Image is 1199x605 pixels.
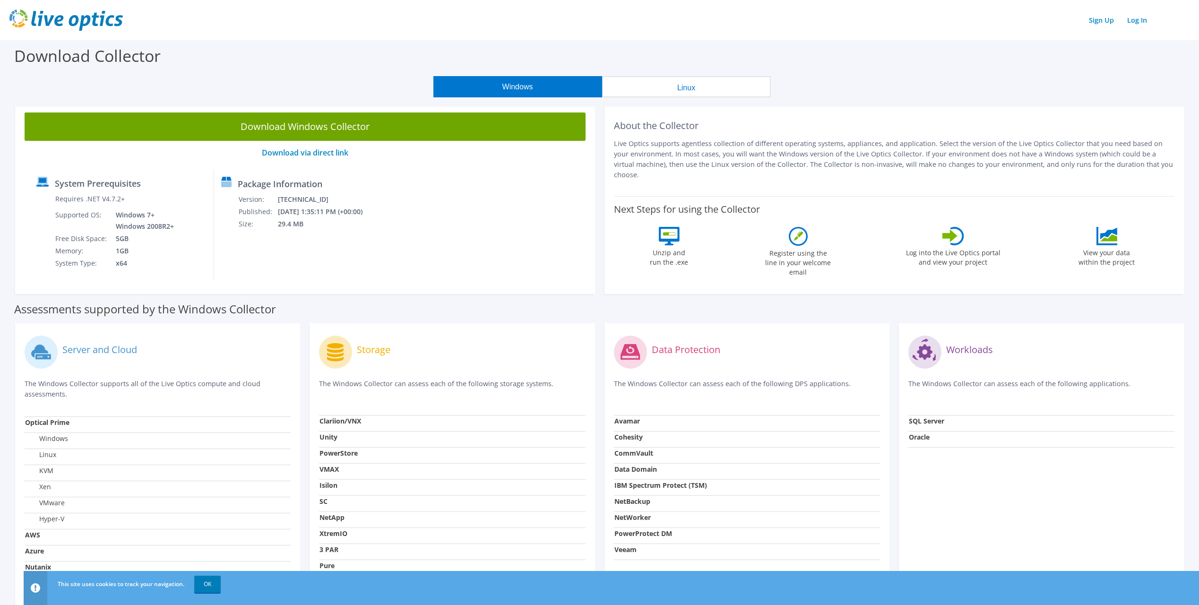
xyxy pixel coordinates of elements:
strong: Azure [25,546,44,555]
strong: Avamar [614,416,640,425]
label: Linux [25,450,56,459]
label: VMware [25,498,65,508]
strong: Cohesity [614,432,643,441]
label: Download Collector [14,45,161,67]
strong: NetApp [319,513,345,522]
td: System Type: [55,257,109,269]
strong: Data Domain [614,465,657,474]
label: Data Protection [652,345,720,354]
label: KVM [25,466,53,475]
a: Download via direct link [262,147,348,158]
strong: Optical Prime [25,418,69,427]
td: Size: [238,218,277,230]
a: Log In [1122,13,1152,27]
label: Next Steps for using the Collector [614,204,760,215]
label: Unzip and run the .exe [647,245,691,267]
label: Requires .NET V4.7.2+ [55,194,125,204]
a: OK [194,576,221,593]
td: 29.4 MB [277,218,375,230]
td: Windows 7+ Windows 2008R2+ [109,209,176,233]
label: Package Information [238,179,322,189]
strong: NetWorker [614,513,651,522]
p: The Windows Collector can assess each of the following applications. [908,379,1174,398]
h2: About the Collector [614,120,1175,131]
strong: CommVault [614,449,653,458]
td: 5GB [109,233,176,245]
label: Assessments supported by the Windows Collector [14,304,276,314]
strong: SC [319,497,328,506]
strong: Pure [319,561,335,570]
strong: NetBackup [614,497,650,506]
label: Xen [25,482,51,492]
strong: 3 PAR [319,545,338,554]
strong: Nutanix [25,562,51,571]
strong: Isilon [319,481,337,490]
strong: PowerStore [319,449,358,458]
label: Windows [25,434,68,443]
p: Live Optics supports agentless collection of different operating systems, appliances, and applica... [614,138,1175,180]
strong: Unity [319,432,337,441]
a: Download Windows Collector [25,112,586,141]
a: Sign Up [1084,13,1119,27]
strong: AWS [25,530,40,539]
td: x64 [109,257,176,269]
strong: Clariion/VNX [319,416,361,425]
td: Published: [238,206,277,218]
label: System Prerequisites [55,179,141,188]
td: Supported OS: [55,209,109,233]
td: [DATE] 1:35:11 PM (+00:00) [277,206,375,218]
span: This site uses cookies to track your navigation. [58,580,184,588]
label: Workloads [946,345,993,354]
td: Memory: [55,245,109,257]
img: live_optics_svg.svg [9,9,123,31]
label: Server and Cloud [62,345,137,354]
label: Register using the line in your welcome email [763,246,834,277]
label: Log into the Live Optics portal and view your project [906,245,1001,267]
button: Linux [602,76,771,97]
strong: IBM Spectrum Protect (TSM) [614,481,707,490]
td: Version: [238,193,277,206]
td: [TECHNICAL_ID] [277,193,375,206]
td: Free Disk Space: [55,233,109,245]
strong: SQL Server [909,416,944,425]
label: View your data within the project [1073,245,1141,267]
strong: XtremIO [319,529,347,538]
strong: PowerProtect DM [614,529,672,538]
strong: Veeam [614,545,637,554]
strong: Oracle [909,432,930,441]
td: 1GB [109,245,176,257]
p: The Windows Collector can assess each of the following storage systems. [319,379,585,398]
strong: VMAX [319,465,339,474]
p: The Windows Collector supports all of the Live Optics compute and cloud assessments. [25,379,291,399]
button: Windows [433,76,602,97]
label: Hyper-V [25,514,64,524]
p: The Windows Collector can assess each of the following DPS applications. [614,379,880,398]
label: Storage [357,345,390,354]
